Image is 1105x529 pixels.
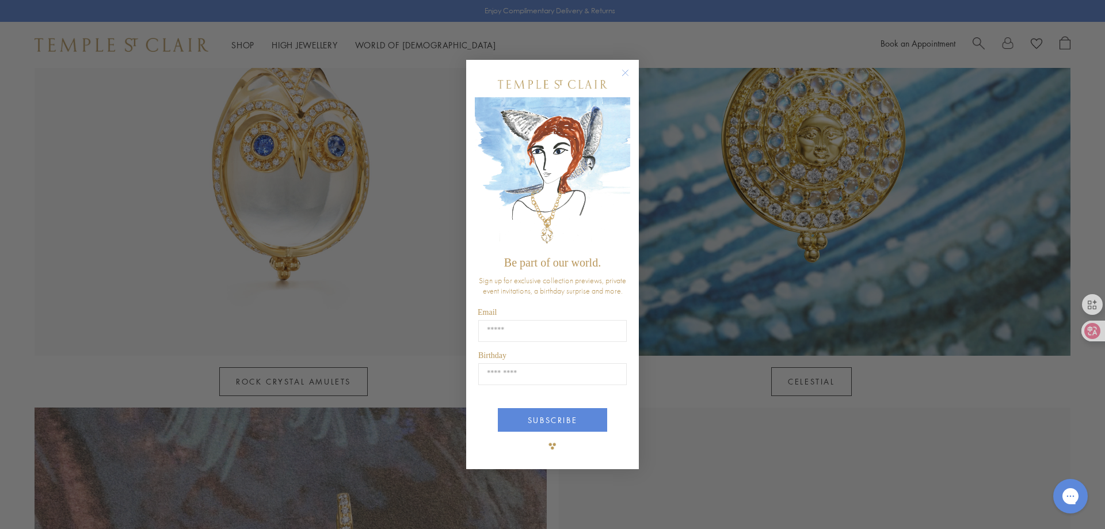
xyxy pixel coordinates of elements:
button: Close dialog [624,71,638,86]
span: Sign up for exclusive collection previews, private event invitations, a birthday surprise and more. [479,275,626,296]
input: Email [478,320,627,342]
button: SUBSCRIBE [498,408,607,432]
img: c4a9eb12-d91a-4d4a-8ee0-386386f4f338.jpeg [475,97,630,251]
span: Be part of our world. [504,256,601,269]
iframe: Gorgias live chat messenger [1047,475,1093,517]
span: Birthday [478,351,506,360]
img: Temple St. Clair [498,80,607,89]
img: TSC [541,435,564,458]
span: Email [478,308,497,317]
